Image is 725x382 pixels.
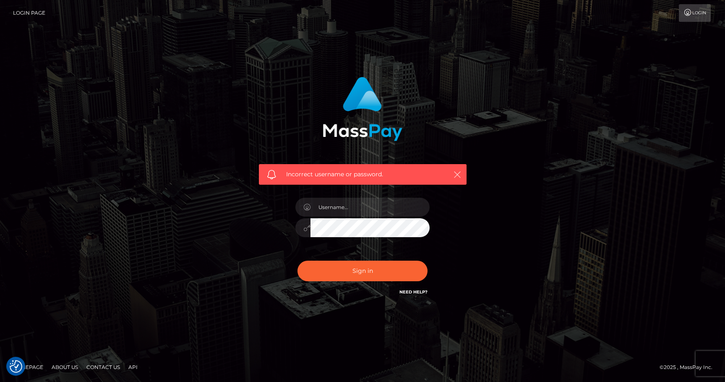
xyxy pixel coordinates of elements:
[13,4,45,22] a: Login Page
[10,360,22,373] img: Revisit consent button
[286,170,439,179] span: Incorrect username or password.
[125,361,141,374] a: API
[323,77,402,141] img: MassPay Login
[679,4,711,22] a: Login
[660,363,719,372] div: © 2025 , MassPay Inc.
[10,360,22,373] button: Consent Preferences
[310,198,430,217] input: Username...
[399,289,428,295] a: Need Help?
[9,361,47,374] a: Homepage
[83,361,123,374] a: Contact Us
[48,361,81,374] a: About Us
[297,261,428,281] button: Sign in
